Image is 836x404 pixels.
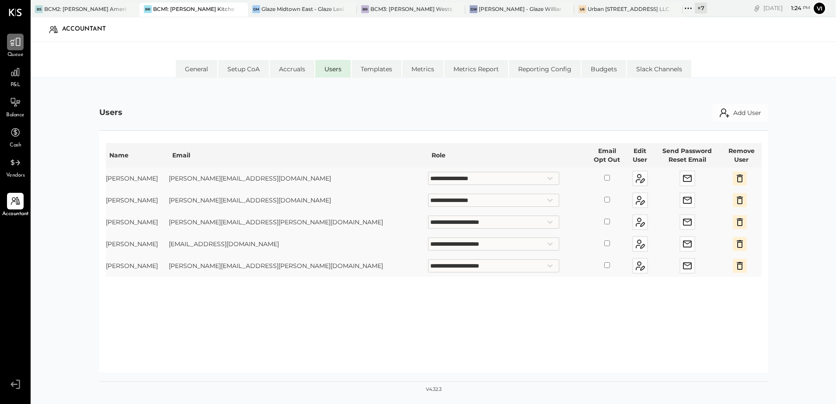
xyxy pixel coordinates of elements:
th: Edit User [627,143,653,167]
li: Budgets [582,60,626,77]
button: Add User [712,104,768,122]
a: Accountant [0,193,30,218]
div: GM [252,5,260,13]
td: [PERSON_NAME][EMAIL_ADDRESS][PERSON_NAME][DOMAIN_NAME] [169,211,428,233]
div: Accountant [62,22,115,36]
span: P&L [10,81,21,89]
div: BCM3: [PERSON_NAME] Westside Grill [370,5,453,13]
span: Queue [7,51,24,59]
div: BS [35,5,43,13]
th: Email Opt Out [587,143,627,167]
td: [PERSON_NAME] [106,211,169,233]
div: Glaze Midtown East - Glaze Lexington One LLC [261,5,344,13]
td: [PERSON_NAME] [106,233,169,255]
th: Email [169,143,428,167]
div: BCM1: [PERSON_NAME] Kitchen Bar Market [153,5,235,13]
td: [PERSON_NAME][EMAIL_ADDRESS][DOMAIN_NAME] [169,167,428,189]
td: [PERSON_NAME][EMAIL_ADDRESS][PERSON_NAME][DOMAIN_NAME] [169,255,428,277]
div: Urban [STREET_ADDRESS] LLC [588,5,669,13]
li: Templates [352,60,401,77]
li: Metrics [402,60,443,77]
td: [PERSON_NAME] [106,255,169,277]
li: Reporting Config [509,60,581,77]
div: [PERSON_NAME] - Glaze Williamsburg One LLC [479,5,561,13]
th: Remove User [721,143,762,167]
th: Role [428,143,587,167]
span: Accountant [2,210,29,218]
div: Users [99,107,122,118]
div: BR [361,5,369,13]
a: Cash [0,124,30,150]
div: BCM2: [PERSON_NAME] American Cooking [44,5,126,13]
td: [PERSON_NAME][EMAIL_ADDRESS][DOMAIN_NAME] [169,189,428,211]
li: General [176,60,217,77]
button: Vi [812,1,826,15]
div: BR [144,5,152,13]
a: Vendors [0,154,30,180]
td: [EMAIL_ADDRESS][DOMAIN_NAME] [169,233,428,255]
a: P&L [0,64,30,89]
a: Queue [0,34,30,59]
div: GW [470,5,477,13]
li: Slack Channels [627,60,691,77]
span: Vendors [6,172,25,180]
th: Name [106,143,169,167]
div: + 7 [695,3,707,14]
span: Cash [10,142,21,150]
th: Send Password Reset Email [653,143,721,167]
div: U6 [578,5,586,13]
span: Balance [6,111,24,119]
div: [DATE] [763,4,810,12]
div: v 4.32.3 [426,386,442,393]
a: Balance [0,94,30,119]
div: copy link [752,3,761,13]
li: Users [315,60,351,77]
td: [PERSON_NAME] [106,167,169,189]
td: [PERSON_NAME] [106,189,169,211]
li: Metrics Report [444,60,508,77]
li: Setup CoA [218,60,269,77]
li: Accruals [270,60,314,77]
